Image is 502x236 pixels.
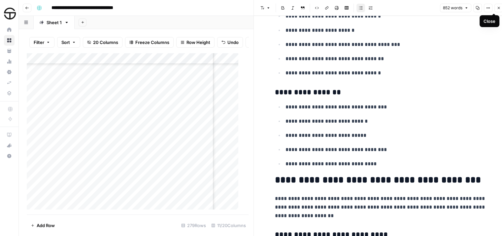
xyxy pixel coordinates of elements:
a: Data Library [4,88,15,98]
a: Home [4,24,15,35]
a: Syncs [4,77,15,88]
div: What's new? [4,140,14,150]
img: SimpleTire Logo [4,8,16,20]
a: Settings [4,67,15,77]
button: Undo [217,37,243,48]
span: Freeze Columns [135,39,169,46]
button: Freeze Columns [125,37,174,48]
a: Usage [4,56,15,67]
a: AirOps Academy [4,130,15,140]
span: Sort [61,39,70,46]
div: 11/20 Columns [209,220,249,231]
div: 279 Rows [179,220,209,231]
button: 852 words [440,4,471,12]
button: Workspace: SimpleTire [4,5,15,22]
button: 20 Columns [83,37,122,48]
button: Sort [57,37,80,48]
div: Sheet 1 [47,19,62,26]
a: Sheet 1 [34,16,75,29]
span: 852 words [443,5,462,11]
span: Undo [227,39,239,46]
button: Add Row [27,220,59,231]
button: Help + Support [4,151,15,161]
div: Close [484,18,495,24]
span: Row Height [186,39,210,46]
button: Filter [29,37,54,48]
span: 20 Columns [93,39,118,46]
span: Add Row [37,222,55,229]
a: Your Data [4,46,15,56]
a: Browse [4,35,15,46]
button: What's new? [4,140,15,151]
span: Filter [34,39,44,46]
button: Row Height [176,37,215,48]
